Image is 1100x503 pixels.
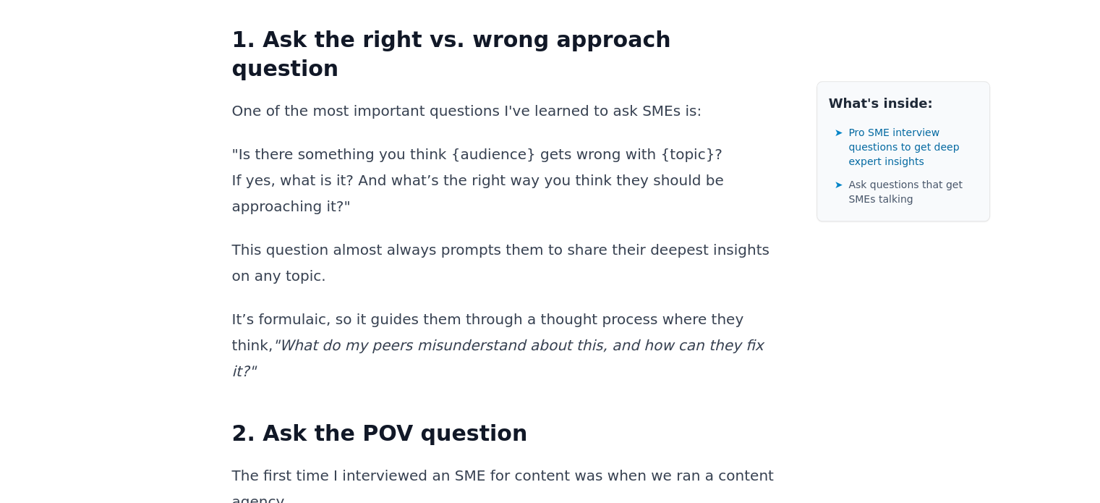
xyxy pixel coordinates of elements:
[232,25,782,83] h3: 1. Ask the right vs. wrong approach question
[835,174,978,209] a: ➤Ask questions that get SMEs talking
[829,93,978,114] h2: What's inside:
[232,337,764,380] em: "What do my peers misunderstand about this, and how can they fix it?"
[232,141,782,219] p: "Is there something you think {audience} gets wrong with {topic}? If yes, what is it? And what’s ...
[848,125,977,169] span: Pro SME interview questions to get deep expert insights
[232,237,782,289] p: This question almost always prompts them to share their deepest insights on any topic.
[835,177,843,192] span: ➤
[835,122,978,172] a: ➤Pro SME interview questions to get deep expert insights
[232,420,528,446] strong: 2. Ask the POV question
[232,98,782,124] p: One of the most important questions I've learned to ask SMEs is:
[835,125,843,140] span: ➤
[232,306,782,384] p: It’s formulaic, so it guides them through a thought process where they think,
[848,177,977,206] span: Ask questions that get SMEs talking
